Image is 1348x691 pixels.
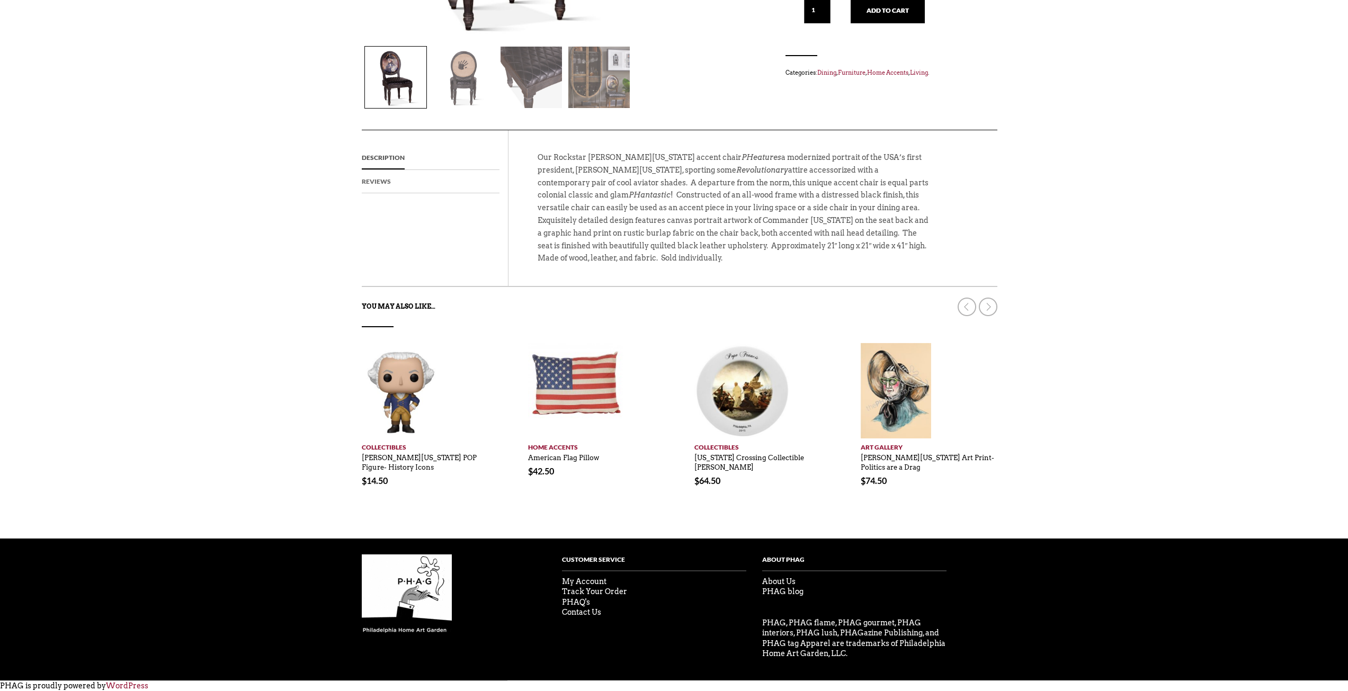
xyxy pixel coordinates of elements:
[910,69,928,76] a: Living
[694,475,720,486] bdi: 64.50
[742,153,781,161] em: PHeatures
[694,438,831,452] a: Collectibles
[528,438,665,452] a: Home Accents
[528,466,533,476] span: $
[562,608,601,616] a: Contact Us
[694,448,804,472] a: [US_STATE] Crossing Collectible [PERSON_NAME]
[538,151,930,275] p: Our Rockstar [PERSON_NAME][US_STATE] accent chair a modernized portrait of the USA’s first presid...
[762,587,804,596] a: PHAG blog
[762,554,947,571] h4: About PHag
[694,475,699,486] span: $
[528,466,554,476] bdi: 42.50
[362,438,498,452] a: Collectibles
[562,598,590,606] a: PHAQ's
[838,69,865,76] a: Furniture
[362,302,435,310] strong: You may also like…
[861,438,997,452] a: Art Gallery
[362,554,452,634] img: phag-logo-compressor.gif
[562,554,746,571] h4: Customer Service
[861,448,994,472] a: [PERSON_NAME][US_STATE] Art Print- Politics are a Drag
[861,475,887,486] bdi: 74.50
[362,448,477,472] a: [PERSON_NAME][US_STATE] POP Figure- History Icons
[562,587,627,596] a: Track Your Order
[762,577,796,586] a: About Us
[762,618,947,659] p: PHAG, PHAG flame, PHAG gourmet, PHAG interiors, PHAG lush, PHAGazine Publishing, and PHAG tag App...
[867,69,908,76] a: Home Accents
[528,448,599,462] a: American Flag Pillow
[362,146,405,169] a: Description
[362,475,388,486] bdi: 14.50
[362,475,367,486] span: $
[785,67,987,78] span: Categories: , , , .
[817,69,836,76] a: Dining
[736,166,788,174] em: Revolutionary
[861,475,865,486] span: $
[629,191,671,199] em: PHantastic
[362,170,391,193] a: Reviews
[562,577,606,586] a: My Account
